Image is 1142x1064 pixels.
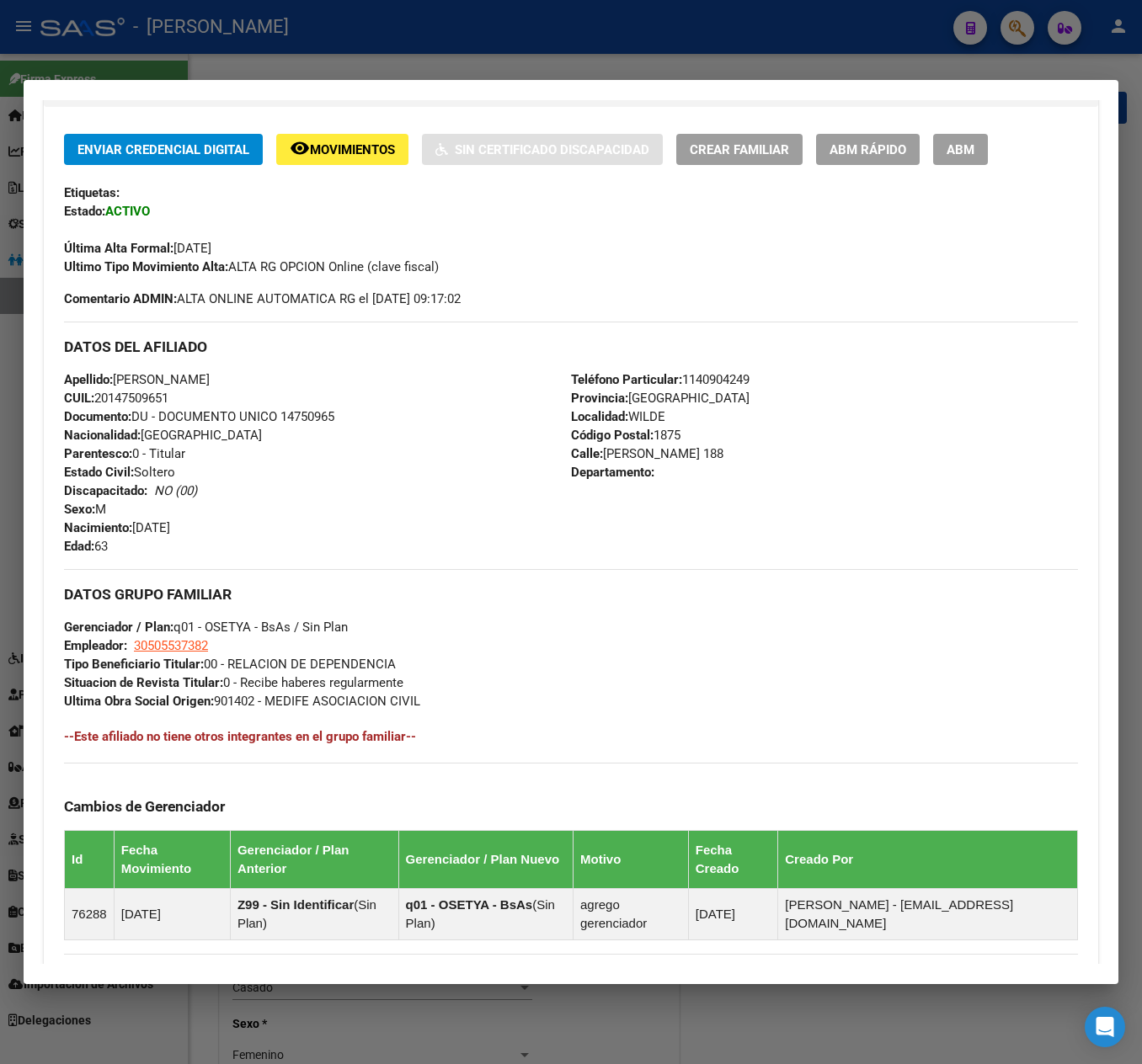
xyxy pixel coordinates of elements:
[64,657,396,672] span: 00 - RELACION DE DEPENDENCIA
[688,831,778,889] th: Fecha Creado
[571,409,628,424] strong: Localidad:
[64,446,132,461] strong: Parentesco:
[134,638,208,653] span: 30505537382
[574,889,689,940] td: agrego gerenciador
[64,465,175,480] span: Soltero
[64,409,131,424] strong: Documento:
[64,502,106,517] span: M
[64,465,134,480] strong: Estado Civil:
[571,372,682,387] strong: Teléfono Particular:
[64,520,132,535] strong: Nacimiento:
[571,391,628,406] strong: Provincia:
[778,831,1078,889] th: Creado Por
[406,897,533,912] strong: q01 - OSETYA - BsAs
[64,259,439,274] span: ALTA RG OPCION Online (clave fiscal)
[778,889,1078,940] td: [PERSON_NAME] - [EMAIL_ADDRESS][DOMAIN_NAME]
[64,620,173,635] strong: Gerenciador / Plan:
[64,620,348,635] span: q01 - OSETYA - BsAs / Sin Plan
[310,142,395,157] span: Movimientos
[64,675,223,690] strong: Situacion de Revista Titular:
[64,338,1078,356] h3: DATOS DEL AFILIADO
[276,134,408,165] button: Movimientos
[64,428,262,443] span: [GEOGRAPHIC_DATA]
[64,520,170,535] span: [DATE]
[64,241,173,256] strong: Última Alta Formal:
[65,831,115,889] th: Id
[690,142,789,157] span: Crear Familiar
[64,483,147,498] strong: Discapacitado:
[398,831,573,889] th: Gerenciador / Plan Nuevo
[64,241,211,256] span: [DATE]
[64,694,214,709] strong: Ultima Obra Social Origen:
[571,446,723,461] span: [PERSON_NAME] 188
[237,897,354,912] strong: Z99 - Sin Identificar
[230,831,398,889] th: Gerenciador / Plan Anterior
[64,391,94,406] strong: CUIL:
[571,428,680,443] span: 1875
[64,675,403,690] span: 0 - Recibe haberes regularmente
[398,889,573,940] td: ( )
[64,539,94,554] strong: Edad:
[571,409,665,424] span: WILDE
[64,585,1078,604] h3: DATOS GRUPO FAMILIAR
[676,134,803,165] button: Crear Familiar
[230,889,398,940] td: ( )
[64,694,420,709] span: 901402 - MEDIFE ASOCIACION CIVIL
[65,889,115,940] td: 76288
[77,142,249,157] span: Enviar Credencial Digital
[571,465,654,480] strong: Departamento:
[64,638,127,653] strong: Empleador:
[64,391,168,406] span: 20147509651
[64,372,210,387] span: [PERSON_NAME]
[64,502,95,517] strong: Sexo:
[44,107,1098,982] div: Datos de Empadronamiento
[105,204,150,219] strong: ACTIVO
[816,134,920,165] button: ABM Rápido
[64,134,263,165] button: Enviar Credencial Digital
[571,446,603,461] strong: Calle:
[64,657,204,672] strong: Tipo Beneficiario Titular:
[64,446,185,461] span: 0 - Titular
[154,483,197,498] i: NO (00)
[114,889,230,940] td: [DATE]
[64,797,1078,816] h3: Cambios de Gerenciador
[571,428,654,443] strong: Código Postal:
[64,291,177,306] strong: Comentario ADMIN:
[114,831,230,889] th: Fecha Movimiento
[1085,1007,1125,1047] div: Open Intercom Messenger
[422,134,663,165] button: Sin Certificado Discapacidad
[688,889,778,940] td: [DATE]
[64,290,461,308] span: ALTA ONLINE AUTOMATICA RG el [DATE] 09:17:02
[933,134,988,165] button: ABM
[947,142,974,157] span: ABM
[64,727,1078,746] h4: --Este afiliado no tiene otros integrantes en el grupo familiar--
[574,831,689,889] th: Motivo
[571,372,750,387] span: 1140904249
[64,185,120,200] strong: Etiquetas:
[64,204,105,219] strong: Estado:
[64,539,108,554] span: 63
[290,138,310,158] mat-icon: remove_red_eye
[830,142,906,157] span: ABM Rápido
[64,259,228,274] strong: Ultimo Tipo Movimiento Alta:
[571,391,750,406] span: [GEOGRAPHIC_DATA]
[64,428,141,443] strong: Nacionalidad:
[64,409,334,424] span: DU - DOCUMENTO UNICO 14750965
[455,142,649,157] span: Sin Certificado Discapacidad
[64,372,113,387] strong: Apellido:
